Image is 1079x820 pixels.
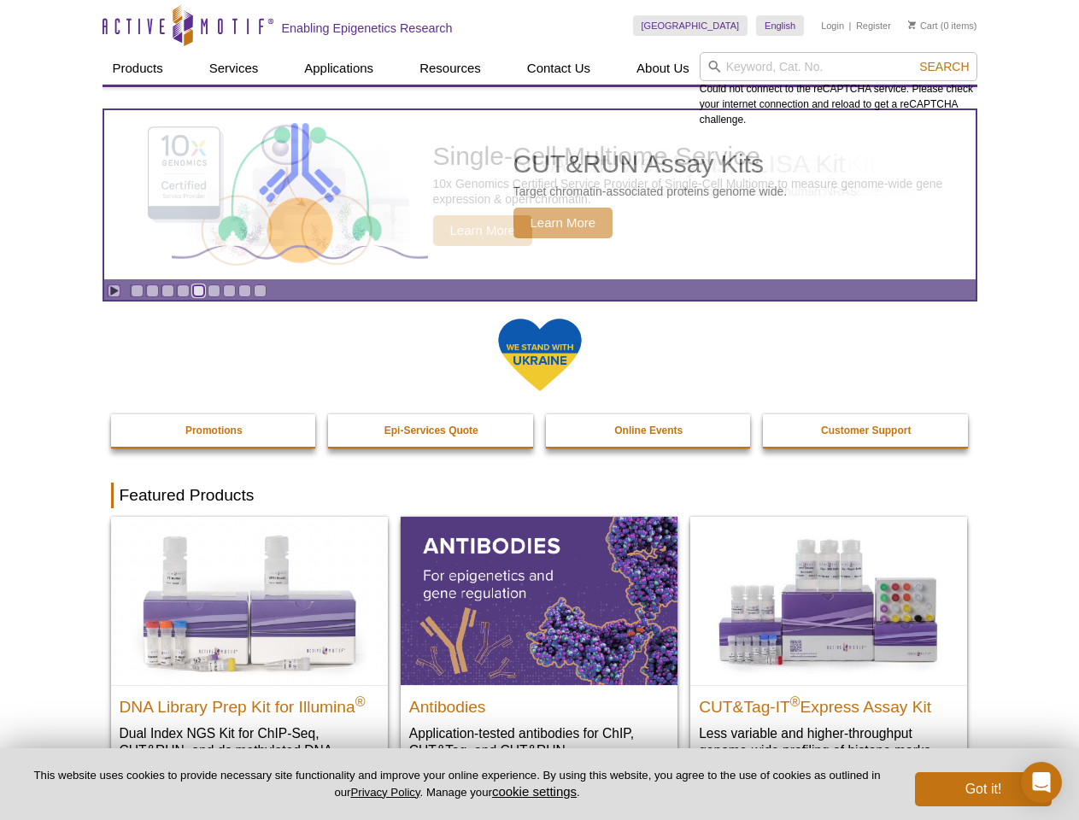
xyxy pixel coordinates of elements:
a: Contact Us [517,52,601,85]
p: Dual Index NGS Kit for ChIP-Seq, CUT&RUN, and ds methylated DNA assays. [120,724,379,776]
a: Services [199,52,269,85]
img: CUT&Tag-IT® Express Assay Kit [690,517,967,684]
li: | [849,15,852,36]
sup: ® [355,694,366,708]
a: Go to slide 5 [192,284,205,297]
div: Could not connect to the reCAPTCHA service. Please check your internet connection and reload to g... [700,52,977,127]
h2: 96-well ATAC-Seq [513,151,886,177]
img: We Stand With Ukraine [497,317,583,393]
h2: Enabling Epigenetics Research [282,20,453,36]
a: Go to slide 6 [208,284,220,297]
a: Active Motif Kit photo 96-well ATAC-Seq Pre-loaded ready-to-use Tn5 transposomes and ATAC-Seq Buf... [104,110,976,279]
button: cookie settings [492,784,577,799]
span: Learn More [513,208,613,238]
h2: CUT&Tag-IT Express Assay Kit [699,690,959,716]
a: DNA Library Prep Kit for Illumina DNA Library Prep Kit for Illumina® Dual Index NGS Kit for ChIP-... [111,517,388,793]
a: Resources [409,52,491,85]
strong: Epi-Services Quote [384,425,478,436]
p: Less variable and higher-throughput genome-wide profiling of histone marks​. [699,724,959,759]
a: Cart [908,20,938,32]
a: Online Events [546,414,753,447]
a: [GEOGRAPHIC_DATA] [633,15,748,36]
img: Active Motif Kit photo [193,131,407,259]
button: Search [914,59,974,74]
a: About Us [626,52,700,85]
sup: ® [790,694,800,708]
button: Got it! [915,772,1052,806]
a: Go to slide 8 [238,284,251,297]
img: Your Cart [908,20,916,29]
a: Toggle autoplay [108,284,120,297]
span: Search [919,60,969,73]
a: Epi-Services Quote [328,414,535,447]
p: Application-tested antibodies for ChIP, CUT&Tag, and CUT&RUN. [409,724,669,759]
a: Login [821,20,844,32]
h2: DNA Library Prep Kit for Illumina [120,690,379,716]
a: All Antibodies Antibodies Application-tested antibodies for ChIP, CUT&Tag, and CUT&RUN. [401,517,677,776]
a: Go to slide 9 [254,284,267,297]
input: Keyword, Cat. No. [700,52,977,81]
a: Applications [294,52,384,85]
a: Privacy Policy [350,786,419,799]
h2: Featured Products [111,483,969,508]
a: Go to slide 2 [146,284,159,297]
a: Promotions [111,414,318,447]
h2: Antibodies [409,690,669,716]
strong: Promotions [185,425,243,436]
a: Go to slide 7 [223,284,236,297]
a: Products [103,52,173,85]
li: (0 items) [908,15,977,36]
a: Go to slide 3 [161,284,174,297]
p: This website uses cookies to provide necessary site functionality and improve your online experie... [27,768,887,800]
a: Go to slide 1 [131,284,144,297]
img: All Antibodies [401,517,677,684]
strong: Customer Support [821,425,911,436]
article: 96-well ATAC-Seq [104,110,976,279]
a: Register [856,20,891,32]
a: Customer Support [763,414,970,447]
strong: Online Events [614,425,683,436]
a: CUT&Tag-IT® Express Assay Kit CUT&Tag-IT®Express Assay Kit Less variable and higher-throughput ge... [690,517,967,776]
p: Pre-loaded ready-to-use Tn5 transposomes and ATAC-Seq Buffer Set. [513,184,886,199]
a: Go to slide 4 [177,284,190,297]
img: DNA Library Prep Kit for Illumina [111,517,388,684]
div: Open Intercom Messenger [1021,762,1062,803]
a: English [756,15,804,36]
